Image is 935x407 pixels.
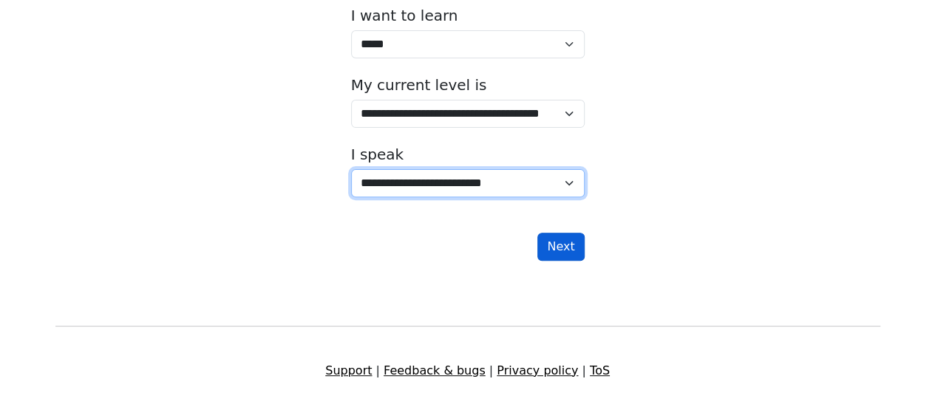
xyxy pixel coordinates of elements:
[325,363,372,377] a: Support
[590,363,610,377] a: ToS
[351,76,487,94] label: My current level is
[537,233,584,261] button: Next
[384,363,486,377] a: Feedback & bugs
[351,146,404,163] label: I speak
[351,7,458,24] label: I want to learn
[497,363,578,377] a: Privacy policy
[47,362,889,380] div: | | |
